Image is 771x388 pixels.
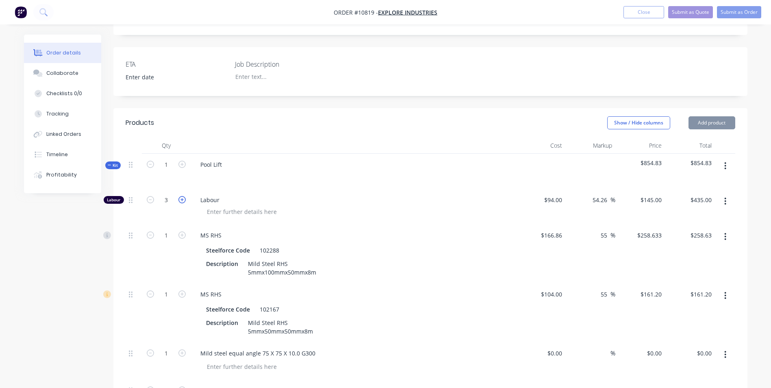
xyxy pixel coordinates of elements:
[665,137,715,154] div: Total
[108,162,118,168] span: Kit
[619,159,662,167] span: $854.83
[142,137,191,154] div: Qty
[235,59,337,69] label: Job Description
[256,244,282,256] div: 102288
[610,231,615,240] span: %
[24,43,101,63] button: Order details
[46,151,68,158] div: Timeline
[256,303,282,315] div: 102167
[610,195,615,205] span: %
[203,258,241,270] div: Description
[516,137,566,154] div: Cost
[126,118,154,128] div: Products
[126,59,227,69] label: ETA
[668,6,713,18] button: Submit as Quote
[24,104,101,124] button: Tracking
[24,63,101,83] button: Collaborate
[194,159,228,170] div: Pool Lift
[24,165,101,185] button: Profitability
[565,137,615,154] div: Markup
[46,49,81,57] div: Order details
[120,71,221,83] input: Enter date
[104,196,124,204] div: Labour
[24,83,101,104] button: Checklists 0/0
[378,9,437,16] a: Explore Industries
[610,290,615,299] span: %
[607,116,670,129] button: Show / Hide columns
[24,144,101,165] button: Timeline
[46,70,78,77] div: Collaborate
[46,90,82,97] div: Checklists 0/0
[194,288,228,300] div: MS RHS
[203,244,253,256] div: Steelforce Code
[334,9,378,16] span: Order #10819 -
[15,6,27,18] img: Factory
[46,131,81,138] div: Linked Orders
[200,196,513,204] span: Labour
[245,258,319,278] div: Mild Steel RHS 5mmx100mmx50mmx8m
[623,6,664,18] button: Close
[46,110,69,118] div: Tracking
[668,159,712,167] span: $854.83
[194,347,322,359] div: Mild steel equal angle 75 X 75 X 10.0 G300
[203,317,241,329] div: Description
[194,229,228,241] div: MS RHS
[105,161,121,169] button: Kit
[610,349,615,358] span: %
[245,317,316,337] div: Mild Steel RHS 5mmx50mmx50mmx8m
[24,124,101,144] button: Linked Orders
[615,137,665,154] div: Price
[46,171,77,179] div: Profitability
[688,116,735,129] button: Add product
[203,303,253,315] div: Steelforce Code
[717,6,761,18] button: Submit as Order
